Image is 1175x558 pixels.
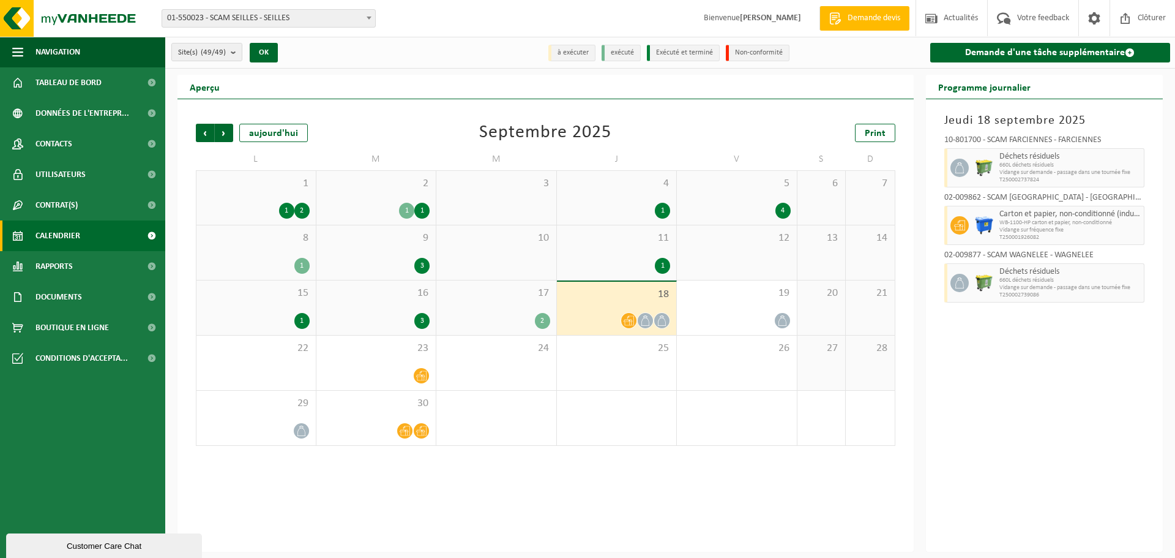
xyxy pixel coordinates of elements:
[775,203,791,219] div: 4
[975,216,993,235] img: WB-1100-HPE-BE-01
[804,342,840,355] span: 27
[655,203,670,219] div: 1
[683,342,791,355] span: 26
[35,221,80,251] span: Calendrier
[323,342,430,355] span: 23
[203,397,310,410] span: 29
[178,43,226,62] span: Site(s)
[196,148,316,170] td: L
[999,267,1141,277] span: Déchets résiduels
[35,129,72,159] span: Contacts
[677,148,797,170] td: V
[563,177,671,190] span: 4
[999,209,1141,219] span: Carton et papier, non-conditionné (industriel)
[804,232,840,245] span: 13
[177,75,232,99] h2: Aperçu
[162,9,376,28] span: 01-550023 - SCAM SEILLES - SEILLES
[683,287,791,300] span: 19
[563,342,671,355] span: 25
[196,124,214,142] span: Précédent
[944,136,1145,148] div: 10-801700 - SCAM FARCIENNES - FARCIENNES
[171,43,242,61] button: Site(s)(49/49)
[203,342,310,355] span: 22
[294,313,310,329] div: 1
[557,148,677,170] td: J
[602,45,641,61] li: exécuté
[852,342,888,355] span: 28
[999,152,1141,162] span: Déchets résiduels
[647,45,720,61] li: Exécuté et terminé
[162,10,375,27] span: 01-550023 - SCAM SEILLES - SEILLES
[35,190,78,221] span: Contrat(s)
[294,203,310,219] div: 2
[35,251,73,282] span: Rapports
[999,284,1141,292] span: Vidange sur demande - passage dans une tournée fixe
[203,287,310,300] span: 15
[35,312,109,343] span: Boutique en ligne
[414,203,430,219] div: 1
[930,43,1171,62] a: Demande d'une tâche supplémentaire
[845,12,903,25] span: Demande devis
[442,177,550,190] span: 3
[855,124,895,142] a: Print
[683,177,791,190] span: 5
[35,159,86,190] span: Utilisateurs
[442,342,550,355] span: 24
[944,251,1145,263] div: 02-009877 - SCAM WAGNELEE - WAGNELÉE
[294,258,310,274] div: 1
[414,313,430,329] div: 3
[35,98,129,129] span: Données de l'entrepr...
[852,287,888,300] span: 21
[323,287,430,300] span: 16
[203,177,310,190] span: 1
[852,177,888,190] span: 7
[35,282,82,312] span: Documents
[999,169,1141,176] span: Vidange sur demande - passage dans une tournée fixe
[804,287,840,300] span: 20
[846,148,895,170] td: D
[35,37,80,67] span: Navigation
[797,148,846,170] td: S
[852,232,888,245] span: 14
[999,277,1141,284] span: 660L déchets résiduels
[819,6,909,31] a: Demande devis
[323,232,430,245] span: 9
[804,177,840,190] span: 6
[563,232,671,245] span: 11
[999,234,1141,241] span: T250001926082
[975,274,993,292] img: WB-0660-HPE-GN-50
[239,124,308,142] div: aujourd'hui
[999,292,1141,299] span: T250002739086
[323,177,430,190] span: 2
[323,397,430,410] span: 30
[683,232,791,245] span: 12
[975,159,993,177] img: WB-0660-HPE-GN-50
[399,203,414,219] div: 1
[279,203,294,219] div: 1
[999,219,1141,227] span: WB-1100-HP carton et papier, non-conditionné
[442,287,550,300] span: 17
[414,258,430,274] div: 3
[215,124,233,142] span: Suivant
[944,111,1145,130] h3: Jeudi 18 septembre 2025
[201,48,226,56] count: (49/49)
[926,75,1043,99] h2: Programme journalier
[740,13,801,23] strong: [PERSON_NAME]
[563,288,671,301] span: 18
[999,162,1141,169] span: 660L déchets résiduels
[35,343,128,374] span: Conditions d'accepta...
[535,313,550,329] div: 2
[442,232,550,245] span: 10
[655,258,670,274] div: 1
[726,45,789,61] li: Non-conformité
[865,129,886,138] span: Print
[479,124,611,142] div: Septembre 2025
[250,43,278,62] button: OK
[999,176,1141,184] span: T250002737824
[944,194,1145,206] div: 02-009862 - SCAM [GEOGRAPHIC_DATA] - [GEOGRAPHIC_DATA]
[6,531,204,558] iframe: chat widget
[203,232,310,245] span: 8
[35,67,102,98] span: Tableau de bord
[436,148,557,170] td: M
